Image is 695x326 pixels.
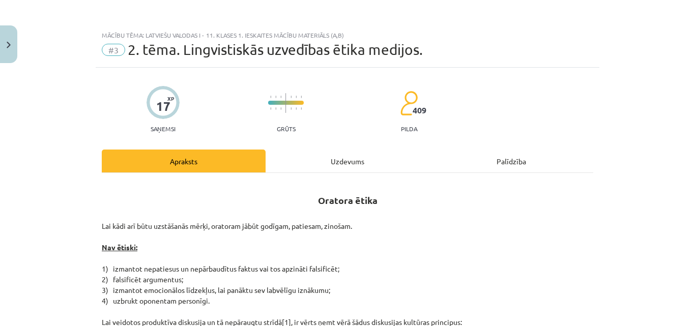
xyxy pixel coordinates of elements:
img: icon-short-line-57e1e144782c952c97e751825c79c345078a6d821885a25fce030b3d8c18986b.svg [296,96,297,98]
img: icon-short-line-57e1e144782c952c97e751825c79c345078a6d821885a25fce030b3d8c18986b.svg [270,96,271,98]
img: icon-short-line-57e1e144782c952c97e751825c79c345078a6d821885a25fce030b3d8c18986b.svg [275,107,276,110]
img: icon-short-line-57e1e144782c952c97e751825c79c345078a6d821885a25fce030b3d8c18986b.svg [291,107,292,110]
img: icon-short-line-57e1e144782c952c97e751825c79c345078a6d821885a25fce030b3d8c18986b.svg [280,107,281,110]
img: icon-close-lesson-0947bae3869378f0d4975bcd49f059093ad1ed9edebbc8119c70593378902aed.svg [7,42,11,48]
img: icon-short-line-57e1e144782c952c97e751825c79c345078a6d821885a25fce030b3d8c18986b.svg [291,96,292,98]
img: icon-short-line-57e1e144782c952c97e751825c79c345078a6d821885a25fce030b3d8c18986b.svg [301,107,302,110]
img: icon-short-line-57e1e144782c952c97e751825c79c345078a6d821885a25fce030b3d8c18986b.svg [270,107,271,110]
img: icon-short-line-57e1e144782c952c97e751825c79c345078a6d821885a25fce030b3d8c18986b.svg [296,107,297,110]
img: icon-long-line-d9ea69661e0d244f92f715978eff75569469978d946b2353a9bb055b3ed8787d.svg [285,93,286,113]
div: Palīdzība [429,150,593,172]
span: XP [167,96,174,101]
strong: Oratora ētika [318,194,378,206]
p: pilda [401,125,417,132]
span: #3 [102,44,125,56]
strong: Nav ētiski: [102,243,137,252]
img: icon-short-line-57e1e144782c952c97e751825c79c345078a6d821885a25fce030b3d8c18986b.svg [280,96,281,98]
span: 409 [413,106,426,115]
div: Mācību tēma: Latviešu valodas i - 11. klases 1. ieskaites mācību materiāls (a,b) [102,32,593,39]
p: Saņemsi [147,125,180,132]
img: students-c634bb4e5e11cddfef0936a35e636f08e4e9abd3cc4e673bd6f9a4125e45ecb1.svg [400,91,418,116]
div: Apraksts [102,150,266,172]
div: Uzdevums [266,150,429,172]
img: icon-short-line-57e1e144782c952c97e751825c79c345078a6d821885a25fce030b3d8c18986b.svg [275,96,276,98]
p: Grūts [277,125,296,132]
span: 2. tēma. Lingvistiskās uzvedības ētika medijos. [128,41,423,58]
div: 17 [156,99,170,113]
img: icon-short-line-57e1e144782c952c97e751825c79c345078a6d821885a25fce030b3d8c18986b.svg [301,96,302,98]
